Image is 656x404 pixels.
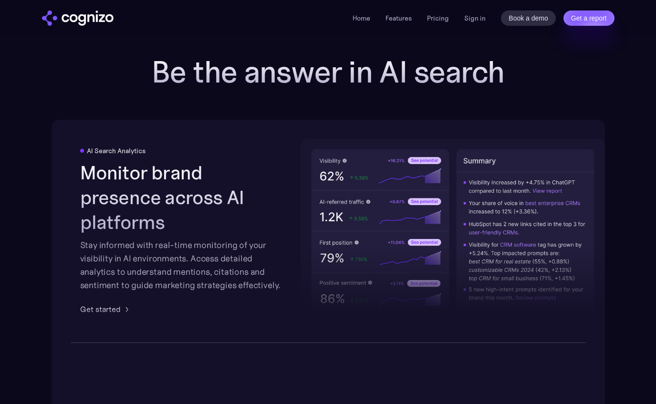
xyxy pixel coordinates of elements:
a: Book a demo [501,10,556,26]
img: cognizo logo [42,10,114,26]
a: Get started [80,303,132,315]
a: Pricing [427,14,449,22]
a: Get a report [563,10,614,26]
a: home [42,10,114,26]
a: Home [353,14,370,22]
div: AI Search Analytics [87,147,146,155]
div: Stay informed with real-time monitoring of your visibility in AI environments. Access detailed an... [80,238,284,292]
a: Features [385,14,412,22]
a: Sign in [464,12,486,24]
h2: Be the answer in AI search [137,55,519,89]
img: AI visibility metrics performance insights [301,139,605,323]
div: Get started [80,303,121,315]
h2: Monitor brand presence across AI platforms [80,160,284,235]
